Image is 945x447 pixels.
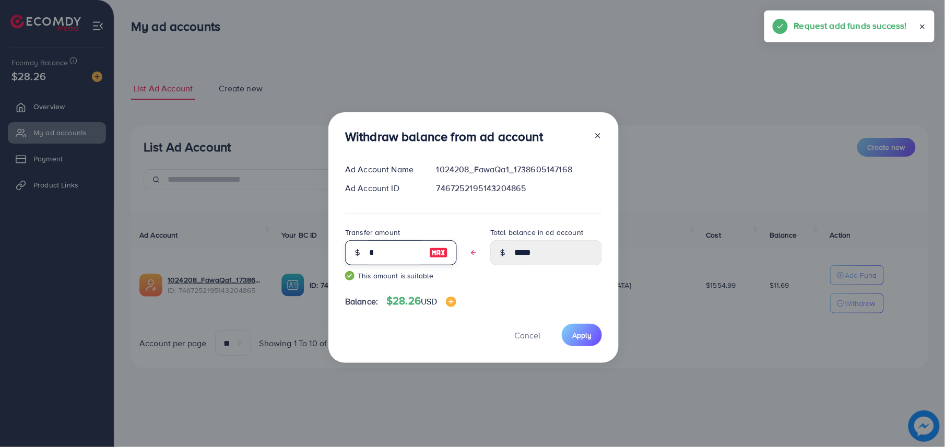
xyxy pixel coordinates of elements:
label: Total balance in ad account [490,227,583,238]
img: image [429,246,448,259]
h4: $28.26 [386,295,456,308]
button: Cancel [501,324,553,346]
div: Ad Account Name [337,163,428,175]
span: Balance: [345,296,378,308]
small: This amount is suitable [345,270,457,281]
img: guide [345,271,355,280]
h5: Request add funds success! [794,19,907,32]
div: 7467252195143204865 [428,182,610,194]
label: Transfer amount [345,227,400,238]
button: Apply [562,324,602,346]
span: Apply [572,330,592,340]
span: USD [421,296,437,307]
div: Ad Account ID [337,182,428,194]
img: image [446,297,456,307]
h3: Withdraw balance from ad account [345,129,543,144]
span: Cancel [514,330,540,341]
div: 1024208_FawaQa1_1738605147168 [428,163,610,175]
